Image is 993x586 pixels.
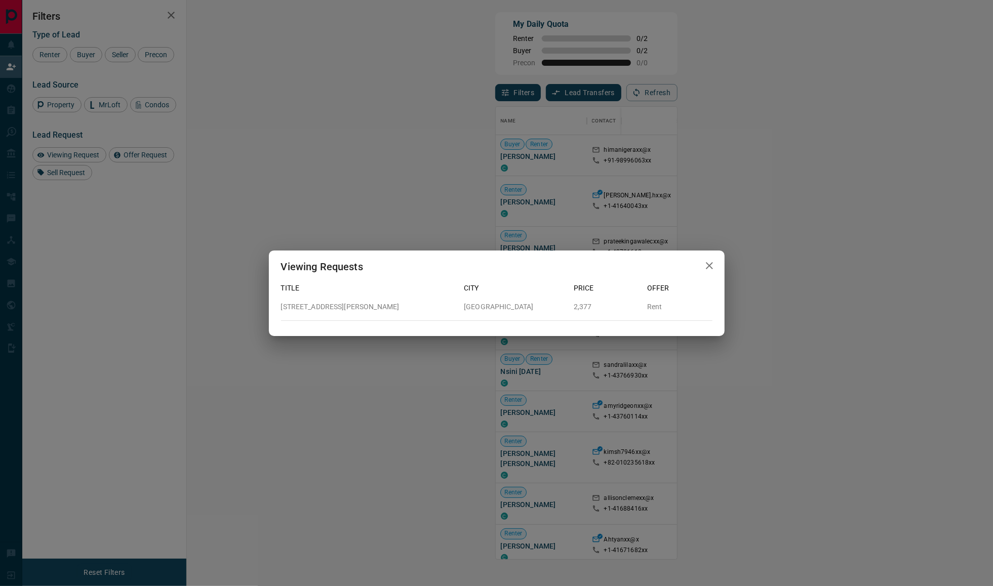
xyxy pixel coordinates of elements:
h2: Viewing Requests [269,250,375,283]
p: Offer [647,283,712,294]
p: Price [574,283,639,294]
p: Title [281,283,456,294]
p: City [464,283,566,294]
p: 2,377 [574,302,639,312]
p: [STREET_ADDRESS][PERSON_NAME] [281,302,456,312]
p: Rent [647,302,712,312]
p: [GEOGRAPHIC_DATA] [464,302,566,312]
